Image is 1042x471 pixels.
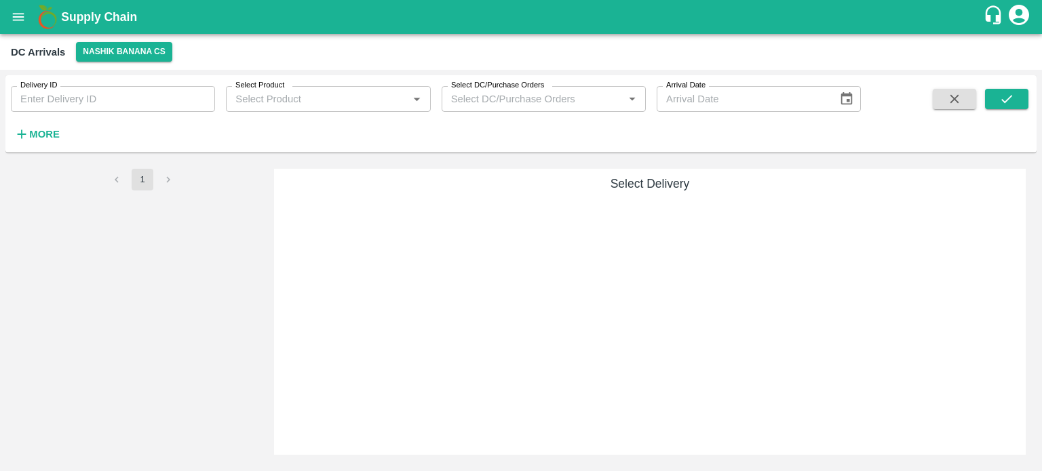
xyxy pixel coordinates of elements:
nav: pagination navigation [104,169,181,190]
button: open drawer [3,1,34,33]
input: Select Product [230,90,404,108]
strong: More [29,129,60,140]
label: Arrival Date [666,80,706,91]
input: Arrival Date [657,86,828,112]
div: DC Arrivals [11,43,65,61]
button: Select DC [76,42,172,62]
label: Select DC/Purchase Orders [451,80,544,91]
b: Supply Chain [61,10,137,24]
div: account of current user [1007,3,1031,31]
label: Select Product [235,80,284,91]
button: Choose date [834,86,860,112]
img: logo [34,3,61,30]
input: Select DC/Purchase Orders [446,90,602,108]
h6: Select Delivery [279,174,1020,193]
input: Enter Delivery ID [11,86,215,112]
button: Open [408,90,425,108]
button: More [11,123,63,146]
button: page 1 [132,169,153,190]
a: Supply Chain [61,7,983,26]
button: Open [623,90,641,108]
div: customer-support [983,5,1007,29]
label: Delivery ID [20,80,57,91]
